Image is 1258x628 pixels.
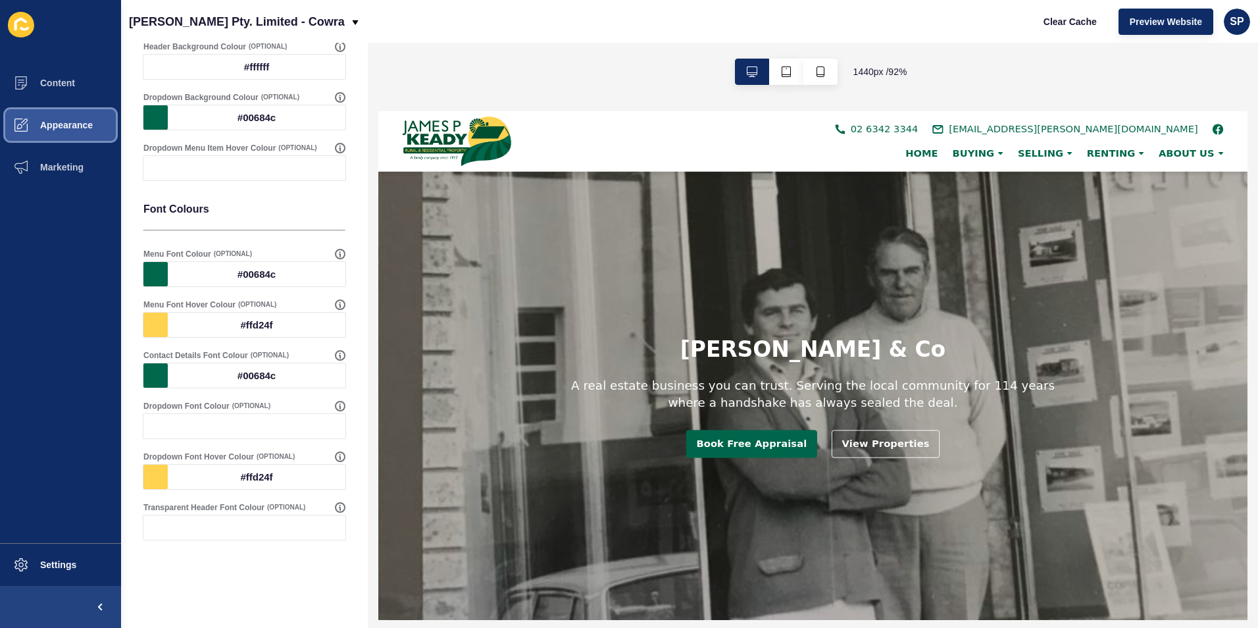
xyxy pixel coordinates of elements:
[232,402,270,411] span: (OPTIONAL)
[498,14,588,26] a: 02 6342 3344
[143,249,211,259] label: Menu Font Colour
[1044,15,1097,28] span: Clear Cache
[622,12,893,28] span: [EMAIL_ADDRESS][PERSON_NAME][DOMAIN_NAME]
[336,348,478,378] a: Book Free Appraisal
[143,194,345,225] p: Font Colours
[566,39,618,52] a: HOME
[214,249,252,259] span: (OPTIONAL)
[143,92,259,103] label: Dropdown Background Colour
[604,14,893,26] a: [EMAIL_ADDRESS][PERSON_NAME][DOMAIN_NAME]
[1230,15,1244,28] span: SP
[238,300,276,309] span: (OPTIONAL)
[143,300,236,310] label: Menu Font Hover Colour
[626,39,671,52] span: BUYING
[168,262,345,286] div: #00684c
[851,39,911,52] span: ABOUT US
[1130,15,1202,28] span: Preview Website
[143,502,264,513] label: Transparent Header Font Colour
[129,5,345,38] p: [PERSON_NAME] Pty. Limited - Cowra
[143,143,276,153] label: Dropdown Menu Item Hover Colour
[853,65,907,78] span: 1440 px / 92 %
[689,39,764,53] div: SELLING
[772,39,825,52] span: RENTING
[251,351,289,360] span: (OPTIONAL)
[1032,9,1108,35] button: Clear Cache
[909,14,921,26] a: facebook
[494,348,612,378] a: View Properties
[843,39,921,53] div: ABOUT US
[143,401,230,411] label: Dropdown Font Colour
[697,39,746,52] span: SELLING
[143,41,246,52] label: Header Background Colour
[168,363,345,388] div: #00684c
[143,350,248,361] label: Contact Details Font Colour
[26,3,145,63] a: logo
[168,313,345,337] div: #ffd24f
[515,12,588,28] span: 02 6342 3344
[199,290,748,327] h2: A real estate business you can trust. Serving the local community for 114 years where a handshake...
[267,503,305,512] span: (OPTIONAL)
[278,144,316,153] span: (OPTIONAL)
[618,39,689,53] div: BUYING
[257,452,295,461] span: (OPTIONAL)
[1119,9,1213,35] button: Preview Website
[143,452,254,462] label: Dropdown Font Hover Colour
[168,105,345,130] div: #00684c
[249,42,287,51] span: (OPTIONAL)
[765,39,843,53] div: RENTING
[168,55,345,79] div: #ffffff
[26,6,145,61] img: logo
[168,465,345,489] div: #ffd24f
[261,93,299,102] span: (OPTIONAL)
[329,246,618,274] h1: [PERSON_NAME] & Co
